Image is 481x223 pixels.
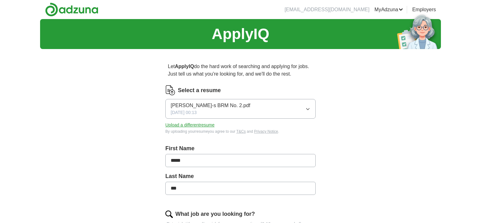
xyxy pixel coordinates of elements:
label: First Name [165,144,316,153]
li: [EMAIL_ADDRESS][DOMAIN_NAME] [285,6,370,13]
div: By uploading your resume you agree to our and . [165,129,316,134]
a: MyAdzuna [375,6,403,13]
label: What job are you looking for? [175,210,255,218]
button: Upload a differentresume [165,122,215,128]
img: CV Icon [165,85,175,95]
a: Privacy Notice [254,129,278,134]
button: [PERSON_NAME]-s BRM No. 2.pdf[DATE] 00:13 [165,99,316,119]
a: T&Cs [236,129,246,134]
a: Employers [412,6,436,13]
img: Adzuna logo [45,2,98,17]
label: Last Name [165,172,316,181]
span: [DATE] 00:13 [171,109,197,116]
p: Let do the hard work of searching and applying for jobs. Just tell us what you're looking for, an... [165,60,316,80]
strong: ApplyIQ [175,64,194,69]
label: Select a resume [178,86,221,95]
h1: ApplyIQ [212,23,269,45]
span: [PERSON_NAME]-s BRM No. 2.pdf [171,102,250,109]
img: search.png [165,211,173,218]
